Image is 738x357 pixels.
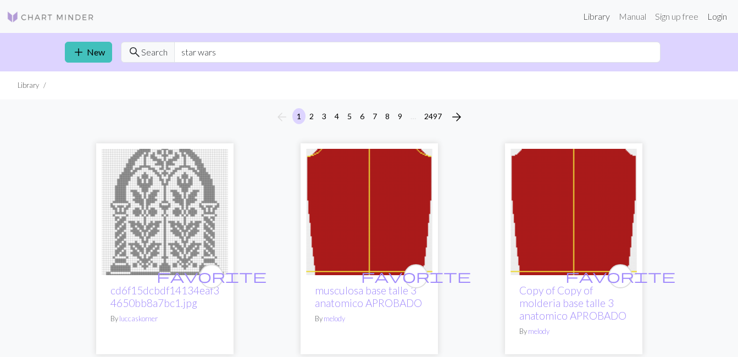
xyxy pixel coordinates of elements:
a: melody [528,327,550,336]
a: New [65,42,112,63]
span: Search [141,46,168,59]
img: Stained Glass Church Window Motif [102,149,228,275]
a: luccaskorner [119,314,158,323]
span: favorite [361,267,471,285]
a: molderia base talle 3 anatomico [306,205,432,216]
span: add [72,44,85,60]
img: molderia base talle 3 anatomico [306,149,432,275]
a: Manual [614,5,651,27]
a: molderia base talle 3 anatomico [511,205,637,216]
img: Logo [7,10,95,24]
span: favorite [157,267,267,285]
nav: Page navigation [271,108,468,126]
i: favourite [157,265,267,287]
button: 4 [330,108,343,124]
a: cd6f15dcbdf14134eaf34650bb8a7bc1.jpg [110,284,219,309]
a: Sign up free [651,5,703,27]
a: melody [324,314,345,323]
span: arrow_forward [450,109,463,125]
a: musculosa base talle 3 anatomico APROBADO [315,284,422,309]
button: 9 [393,108,407,124]
a: Copy of Copy of molderia base talle 3 anatomico APROBADO [519,284,626,322]
i: favourite [565,265,675,287]
button: 6 [356,108,369,124]
button: 7 [368,108,381,124]
p: By [315,314,424,324]
span: search [128,44,141,60]
a: Library [579,5,614,27]
button: 5 [343,108,356,124]
button: 8 [381,108,394,124]
button: 3 [318,108,331,124]
button: favourite [404,264,428,288]
button: favourite [608,264,632,288]
i: favourite [361,265,471,287]
button: 2 [305,108,318,124]
i: Next [450,110,463,124]
a: Login [703,5,731,27]
li: Library [18,80,39,91]
button: 2497 [420,108,446,124]
p: By [519,326,628,337]
span: favorite [565,267,675,285]
button: Next [446,108,468,126]
img: molderia base talle 3 anatomico [511,149,637,275]
button: 1 [292,108,306,124]
button: favourite [199,264,224,288]
p: By [110,314,219,324]
a: Stained Glass Church Window Motif [102,205,228,216]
